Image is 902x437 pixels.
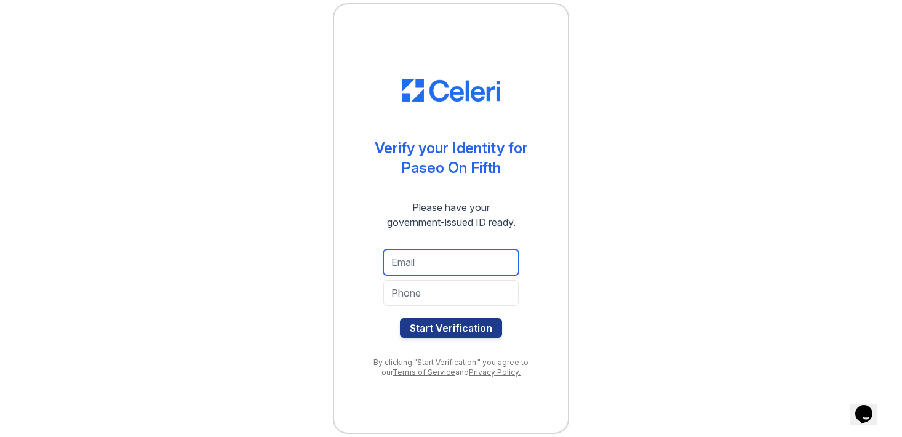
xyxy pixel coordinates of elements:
input: Email [383,249,519,275]
div: Please have your government-issued ID ready. [365,200,538,230]
iframe: chat widget [850,388,890,425]
a: Privacy Policy. [469,367,521,377]
img: CE_Logo_Blue-a8612792a0a2168367f1c8372b55b34899dd931a85d93a1a3d3e32e68fde9ad4.png [402,79,500,102]
input: Phone [383,280,519,306]
div: Verify your Identity for Paseo On Fifth [375,138,528,178]
a: Terms of Service [393,367,455,377]
div: By clicking "Start Verification," you agree to our and [359,358,543,377]
button: Start Verification [400,318,502,338]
